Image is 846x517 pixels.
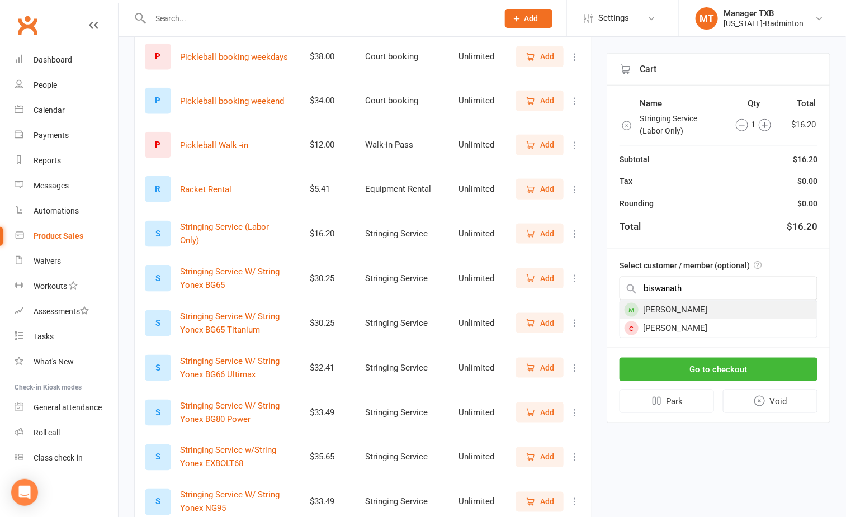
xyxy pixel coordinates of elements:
[34,453,83,462] div: Class check-in
[180,94,284,108] button: Pickleball booking weekend
[640,112,725,138] td: Stringing Service (Labor Only)
[34,332,54,341] div: Tasks
[516,447,564,467] button: Add
[784,112,816,138] td: $16.20
[516,313,564,333] button: Add
[365,408,438,418] div: Stringing Service
[15,420,118,445] a: Roll call
[620,153,650,165] div: Subtotal
[15,224,118,249] a: Product Sales
[516,492,564,512] button: Add
[34,181,69,190] div: Messages
[365,363,438,373] div: Stringing Service
[723,390,818,413] button: Void
[365,319,438,328] div: Stringing Service
[365,184,438,194] div: Equipment Rental
[516,46,564,67] button: Add
[459,184,494,194] div: Unlimited
[15,73,118,98] a: People
[365,497,438,507] div: Stringing Service
[516,135,564,155] button: Add
[516,224,564,244] button: Add
[540,50,554,63] span: Add
[34,257,61,265] div: Waivers
[516,179,564,199] button: Add
[524,14,538,23] span: Add
[459,408,494,418] div: Unlimited
[787,219,817,234] div: $16.20
[310,453,345,462] div: $35.65
[15,198,118,224] a: Automations
[516,268,564,288] button: Add
[34,206,79,215] div: Automations
[365,229,438,239] div: Stringing Service
[540,272,554,284] span: Add
[620,259,762,272] label: Select customer / member (optional)
[145,88,171,114] div: Set product image
[459,453,494,462] div: Unlimited
[145,265,171,292] div: Set product image
[34,231,83,240] div: Product Sales
[15,395,118,420] a: General attendance kiosk mode
[145,489,171,515] div: Set product image
[793,153,817,165] div: $16.20
[540,406,554,419] span: Add
[180,444,290,471] button: Stringing Service w/String Yonex EXBOLT68
[640,96,725,111] th: Name
[34,156,61,165] div: Reports
[726,96,783,111] th: Qty
[459,229,494,239] div: Unlimited
[15,445,118,471] a: Class kiosk mode
[607,54,830,86] div: Cart
[15,349,118,374] a: What's New
[459,96,494,106] div: Unlimited
[34,282,67,291] div: Workouts
[620,175,632,187] div: Tax
[365,140,438,150] div: Walk-in Pass
[180,50,288,64] button: Pickleball booking weekdays
[540,183,554,195] span: Add
[310,229,345,239] div: $16.20
[365,52,438,61] div: Court booking
[180,399,290,426] button: Stringing Service W/ String Yonex BG80 Power
[145,400,171,426] div: Set product image
[310,52,345,61] div: $38.00
[145,310,171,336] div: Set product image
[15,299,118,324] a: Assessments
[724,18,804,29] div: [US_STATE]-Badminton
[180,183,231,196] button: Racket Rental
[365,274,438,283] div: Stringing Service
[540,317,554,329] span: Add
[145,355,171,381] div: Set product image
[34,80,57,89] div: People
[310,408,345,418] div: $33.49
[34,55,72,64] div: Dashboard
[34,106,65,115] div: Calendar
[180,310,290,336] button: Stringing Service W/ String Yonex BG65 Titanium
[13,11,41,39] a: Clubworx
[310,96,345,106] div: $34.00
[516,402,564,423] button: Add
[540,227,554,240] span: Add
[147,11,490,26] input: Search...
[145,221,171,247] div: Set product image
[797,197,817,210] div: $0.00
[540,496,554,508] span: Add
[505,9,552,28] button: Add
[15,48,118,73] a: Dashboard
[540,94,554,107] span: Add
[620,219,641,234] div: Total
[15,173,118,198] a: Messages
[784,96,816,111] th: Total
[180,265,290,292] button: Stringing Service W/ String Yonex BG65
[11,479,38,506] div: Open Intercom Messenger
[620,197,654,210] div: Rounding
[516,91,564,111] button: Add
[310,274,345,283] div: $30.25
[15,324,118,349] a: Tasks
[15,249,118,274] a: Waivers
[365,453,438,462] div: Stringing Service
[145,176,171,202] div: Set product image
[310,497,345,507] div: $33.49
[34,428,60,437] div: Roll call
